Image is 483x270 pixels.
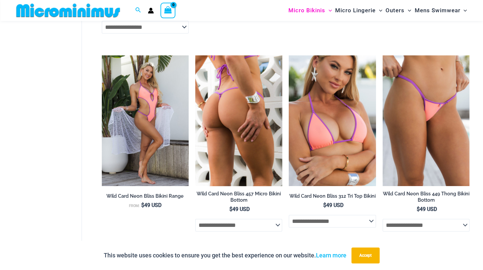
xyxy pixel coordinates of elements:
a: OutersMenu ToggleMenu Toggle [384,2,413,19]
bdi: 49 USD [229,206,250,212]
a: Mens SwimwearMenu ToggleMenu Toggle [413,2,468,19]
span: $ [229,206,232,212]
a: View Shopping Cart, empty [160,3,176,18]
a: Wild Card Neon Bliss 449 Thong 01Wild Card Neon Bliss 449 Thong 02Wild Card Neon Bliss 449 Thong 02 [383,55,469,186]
button: Accept [351,247,380,263]
h2: Wild Card Neon Bliss 457 Micro Bikini Bottom [195,191,282,203]
h2: Wild Card Neon Bliss Bikini Range [102,193,189,199]
img: MM SHOP LOGO FLAT [14,3,123,18]
span: Outers [386,2,404,19]
span: $ [323,202,326,208]
span: $ [417,206,420,212]
img: Wild Card Neon Bliss 449 Thong 01 [383,55,469,186]
span: Micro Lingerie [335,2,376,19]
a: Wild Card Neon Bliss Bikini Range [102,193,189,202]
bdi: 49 USD [323,202,343,208]
span: Menu Toggle [404,2,411,19]
a: Search icon link [135,6,141,15]
bdi: 49 USD [417,206,437,212]
nav: Site Navigation [286,1,470,20]
a: Wild Card Neon Bliss 312 Top 03Wild Card Neon Bliss 312 Top 457 Micro 02Wild Card Neon Bliss 312 ... [289,55,376,186]
a: Wild Card Neon Bliss 312 Top 457 Micro 04Wild Card Neon Bliss 312 Top 457 Micro 05Wild Card Neon ... [195,55,282,186]
img: Wild Card Neon Bliss 312 Top 03 [289,55,376,186]
a: Wild Card Neon Bliss 449 Thong Bikini Bottom [383,191,469,206]
span: Mens Swimwear [414,2,460,19]
span: From: [129,204,140,208]
a: Learn more [316,252,346,259]
a: Wild Card Neon Bliss 312 Tri Top Bikini [289,193,376,202]
span: Menu Toggle [376,2,382,19]
a: Wild Card Neon Bliss 457 Micro Bikini Bottom [195,191,282,206]
p: This website uses cookies to ensure you get the best experience on our website. [104,250,346,260]
span: Micro Bikinis [288,2,325,19]
a: Account icon link [148,8,154,14]
a: Wild Card Neon Bliss 312 Top 01Wild Card Neon Bliss 819 One Piece St Martin 5996 Sarong 04Wild Ca... [102,55,189,186]
span: Menu Toggle [325,2,332,19]
bdi: 49 USD [141,202,161,208]
h2: Wild Card Neon Bliss 312 Tri Top Bikini [289,193,376,199]
img: Wild Card Neon Bliss 312 Top 01 [102,55,189,186]
a: Micro BikinisMenu ToggleMenu Toggle [287,2,333,19]
span: Menu Toggle [460,2,467,19]
img: Wild Card Neon Bliss 312 Top 457 Micro 05 [195,55,282,186]
span: $ [141,202,144,208]
h2: Wild Card Neon Bliss 449 Thong Bikini Bottom [383,191,469,203]
a: Micro LingerieMenu ToggleMenu Toggle [333,2,384,19]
